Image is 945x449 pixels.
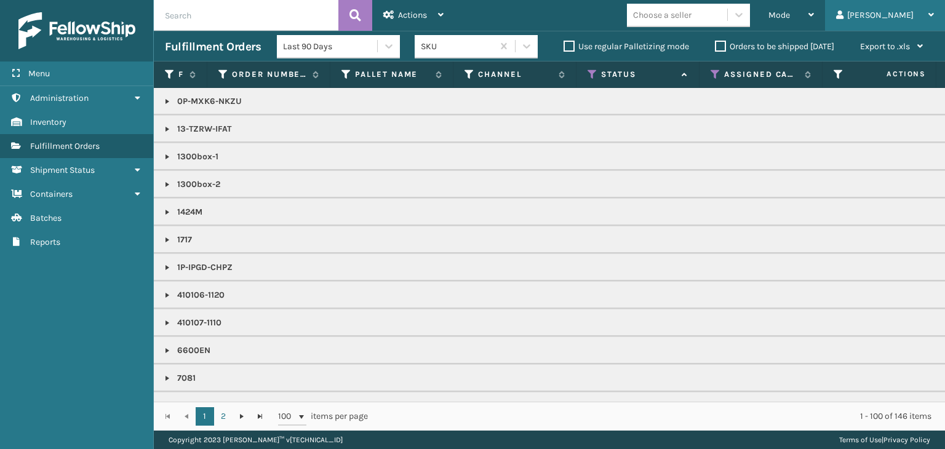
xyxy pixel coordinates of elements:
span: Actions [398,10,427,20]
span: 100 [278,410,297,423]
span: Go to the last page [255,411,265,421]
label: Fulfillment Order Id [178,69,183,80]
div: | [839,431,930,449]
div: Last 90 Days [283,40,378,53]
div: Choose a seller [633,9,692,22]
span: Administration [30,93,89,103]
div: SKU [421,40,494,53]
label: Status [601,69,676,80]
span: Reports [30,237,60,247]
span: items per page [278,407,368,426]
span: Actions [848,64,933,84]
label: Order Number [232,69,306,80]
span: Export to .xls [860,41,910,52]
span: Go to the next page [237,411,247,421]
a: Terms of Use [839,435,882,444]
span: Containers [30,189,73,199]
a: Go to the last page [251,407,269,426]
span: Inventory [30,117,66,127]
label: Assigned Carrier Service [724,69,799,80]
label: Orders to be shipped [DATE] [715,41,834,52]
a: 2 [214,407,233,426]
label: Use regular Palletizing mode [564,41,689,52]
h3: Fulfillment Orders [165,39,261,54]
p: Copyright 2023 [PERSON_NAME]™ v [TECHNICAL_ID] [169,431,343,449]
span: Batches [30,213,62,223]
label: Pallet Name [355,69,429,80]
a: 1 [196,407,214,426]
div: 1 - 100 of 146 items [385,410,931,423]
img: logo [18,12,135,49]
span: Mode [768,10,790,20]
span: Fulfillment Orders [30,141,100,151]
a: Go to the next page [233,407,251,426]
span: Menu [28,68,50,79]
a: Privacy Policy [883,435,930,444]
span: Shipment Status [30,165,95,175]
label: Channel [478,69,552,80]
